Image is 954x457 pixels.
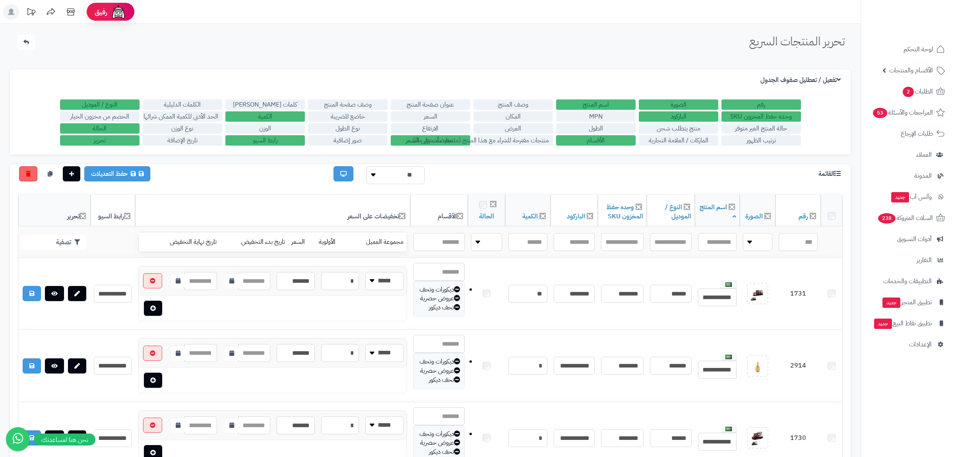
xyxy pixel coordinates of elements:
[890,191,932,202] span: وآتس آب
[639,135,718,146] label: الماركات / العلامة التجارية
[220,233,288,252] td: تاريخ بدء التخفيض
[866,335,949,354] a: الإعدادات
[866,272,949,291] a: التطبيقات والخدمات
[95,7,107,17] span: رفيق
[877,212,933,224] span: السلات المتروكة
[391,123,470,134] label: الارتفاع
[143,99,222,110] label: الكلمات الدليلية
[391,111,470,122] label: السعر
[760,76,843,84] h3: تفعيل / تعطليل صفوف الجدول
[308,99,388,110] label: وصف صفحة المنتج
[225,123,305,134] label: الوزن
[776,330,821,402] td: 2914
[143,111,222,122] label: الحد الأدنى للكمية الممكن شرائها
[874,319,892,329] span: جديد
[749,35,845,48] h1: تحرير المنتجات السريع
[866,229,949,249] a: أدوات التسويق
[903,87,914,97] span: 2
[725,282,732,287] img: العربية
[700,202,736,221] a: اسم المنتج
[556,123,636,134] label: الطول
[308,123,388,134] label: نوع الطول
[866,124,949,143] a: طلبات الإرجاع
[900,22,946,39] img: logo-2.png
[418,303,461,312] div: تحف ديكور
[18,195,91,227] th: تحرير
[418,357,461,366] div: ديكورات وتحف
[866,187,949,206] a: وآتس آبجديد
[316,233,347,252] td: الأولوية
[410,195,468,227] th: الأقسام
[473,99,553,110] label: وصف المنتج
[556,111,636,122] label: MPN
[883,276,932,287] span: التطبيقات والخدمات
[60,135,140,146] label: تحرير
[522,212,538,221] a: الكمية
[916,149,932,160] span: العملاء
[725,355,732,359] img: العربية
[60,123,140,134] label: الحالة
[745,212,763,221] a: الصورة
[901,128,933,139] span: طلبات الإرجاع
[473,111,553,122] label: المكان
[556,99,636,110] label: اسم المنتج
[418,447,461,457] div: تحف ديكور
[891,192,909,202] span: جديد
[479,212,494,221] a: الحالة
[225,111,305,122] label: الكمية
[866,82,949,101] a: الطلبات2
[866,103,949,122] a: المراجعات والأسئلة53
[866,166,949,185] a: المدونة
[866,314,949,333] a: تطبيق نقاط البيعجديد
[418,285,461,294] div: ديكورات وتحف
[866,40,949,59] a: لوحة التحكم
[799,212,808,221] a: رقم
[607,202,643,221] a: وحده حفظ المخزون SKU
[418,438,461,447] div: عروض حصرية
[639,99,718,110] label: الصورة
[20,235,86,250] button: تصفية
[473,135,553,146] label: منتجات مقترحة للشراء مع هذا المنتج (منتجات تُشترى معًا)
[147,233,220,252] td: تاريخ نهاية التخفيض
[665,202,691,221] a: النوع / الموديل
[143,135,222,146] label: تاريخ الإضافة
[347,233,407,252] td: مجموعة العميل
[567,212,585,221] a: الباركود
[904,44,933,55] span: لوحة التحكم
[60,111,140,122] label: الخصم من مخزون الخيار
[639,123,718,134] label: منتج يتطلب شحن
[917,255,932,266] span: التقارير
[288,233,315,252] td: السعر
[225,135,305,146] label: رابط السيو
[725,427,732,431] img: العربية
[873,108,887,118] span: 53
[902,86,933,97] span: الطلبات
[391,135,470,146] label: تخفيضات على السعر
[866,208,949,228] a: السلات المتروكة238
[418,375,461,385] div: تحف ديكور
[473,123,553,134] label: العرض
[84,166,150,181] a: حفظ التعديلات
[873,318,932,329] span: تطبيق نقاط البيع
[866,293,949,312] a: تطبيق المتجرجديد
[135,195,410,227] th: تخفيضات على السعر
[225,99,305,110] label: كلمات [PERSON_NAME]
[721,99,801,110] label: رقم
[391,99,470,110] label: عنوان صفحة المنتج
[721,135,801,146] label: ترتيب الظهور
[143,123,222,134] label: نوع الوزن
[111,4,126,20] img: ai-face.png
[91,195,135,227] th: رابط السيو
[866,145,949,164] a: العملاء
[914,170,932,181] span: المدونة
[889,65,933,76] span: الأقسام والمنتجات
[556,135,636,146] label: الأقسام
[639,111,718,122] label: الباركود
[418,294,461,303] div: عروض حصرية
[308,135,388,146] label: صور إضافية
[897,233,932,245] span: أدوات التسويق
[866,251,949,270] a: التقارير
[776,258,821,330] td: 1731
[21,4,41,22] a: تحديثات المنصة
[418,366,461,375] div: عروض حصرية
